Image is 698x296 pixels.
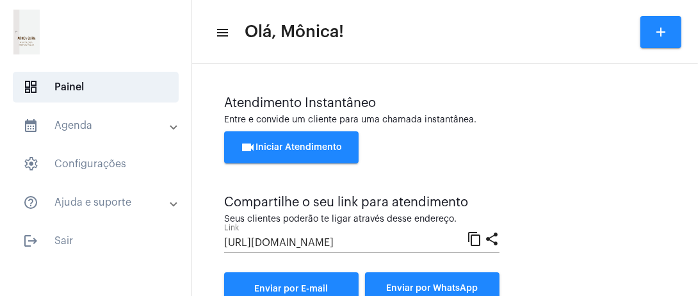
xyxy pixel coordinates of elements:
span: Enviar por E-mail [255,284,329,293]
span: Iniciar Atendimento [241,143,343,152]
mat-icon: sidenav icon [215,25,228,40]
button: Iniciar Atendimento [224,131,359,163]
div: Compartilhe o seu link para atendimento [224,195,499,210]
span: sidenav icon [23,79,38,95]
mat-icon: content_copy [467,231,482,246]
mat-expansion-panel-header: sidenav iconAjuda e suporte [8,187,191,218]
span: Enviar por WhatsApp [387,284,478,293]
mat-expansion-panel-header: sidenav iconAgenda [8,110,191,141]
mat-panel-title: Agenda [23,118,171,133]
span: Painel [13,72,179,103]
div: Entre e convide um cliente para uma chamada instantânea. [224,115,666,125]
mat-icon: sidenav icon [23,118,38,133]
div: Atendimento Instantâneo [224,96,666,110]
mat-icon: add [653,24,669,40]
mat-icon: videocam [241,140,256,155]
span: sidenav icon [23,156,38,172]
img: 21e865a3-0c32-a0ee-b1ff-d681ccd3ac4b.png [10,6,43,58]
span: Sair [13,226,179,256]
mat-panel-title: Ajuda e suporte [23,195,171,210]
span: Configurações [13,149,179,179]
span: Olá, Mônica! [245,22,344,42]
mat-icon: share [484,231,499,246]
mat-icon: sidenav icon [23,195,38,210]
mat-icon: sidenav icon [23,233,38,249]
div: Seus clientes poderão te ligar através desse endereço. [224,215,499,224]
